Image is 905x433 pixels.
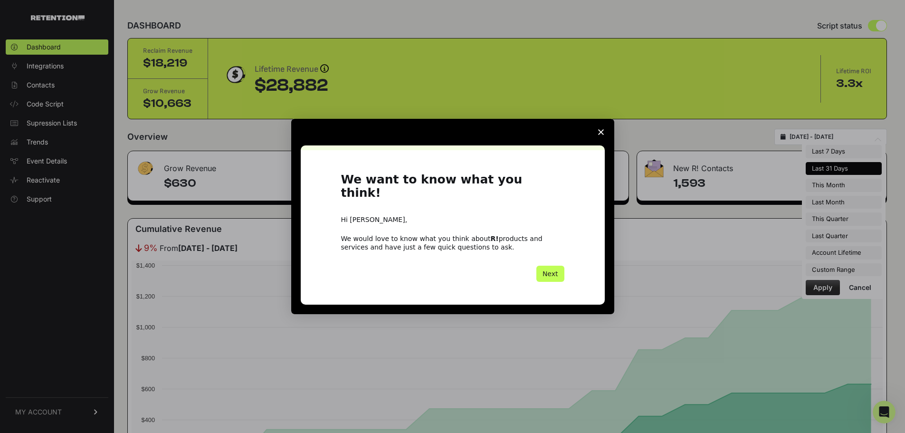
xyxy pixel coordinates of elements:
[341,173,564,206] h1: We want to know what you think!
[341,215,564,225] div: Hi [PERSON_NAME],
[588,119,614,145] span: Close survey
[341,234,564,251] div: We would love to know what you think about products and services and have just a few quick questi...
[491,235,499,242] b: R!
[536,266,564,282] button: Next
